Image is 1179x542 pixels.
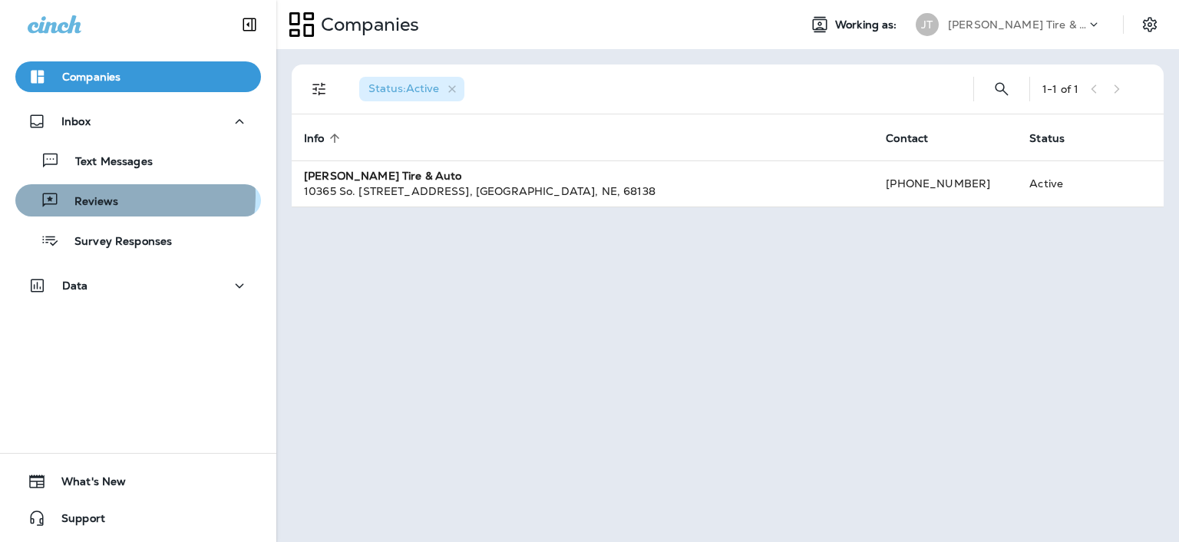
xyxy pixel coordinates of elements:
p: [PERSON_NAME] Tire & Auto [948,18,1086,31]
p: Companies [315,13,419,36]
td: [PHONE_NUMBER] [874,160,1017,207]
button: Reviews [15,184,261,216]
p: Data [62,279,88,292]
button: Collapse Sidebar [228,9,271,40]
span: Status : Active [368,81,439,95]
button: What's New [15,466,261,497]
button: Inbox [15,106,261,137]
button: Text Messages [15,144,261,177]
button: Search Companies [986,74,1017,104]
td: Active [1017,160,1105,207]
div: JT [916,13,939,36]
span: Contact [886,132,928,145]
p: Inbox [61,115,91,127]
span: Info [304,132,325,145]
button: Filters [304,74,335,104]
span: Contact [886,131,948,145]
div: 1 - 1 of 1 [1042,83,1078,95]
span: Support [46,512,105,530]
span: Info [304,131,345,145]
button: Settings [1136,11,1164,38]
button: Data [15,270,261,301]
button: Companies [15,61,261,92]
button: Support [15,503,261,534]
span: Status [1029,131,1085,145]
span: Status [1029,132,1065,145]
div: Status:Active [359,77,464,101]
button: Survey Responses [15,224,261,256]
span: What's New [46,475,126,494]
strong: [PERSON_NAME] Tire & Auto [304,169,462,183]
p: Survey Responses [59,235,172,250]
span: Working as: [835,18,900,31]
p: Text Messages [60,155,153,170]
p: Reviews [59,195,118,210]
div: 10365 So. [STREET_ADDRESS] , [GEOGRAPHIC_DATA] , NE , 68138 [304,183,861,199]
p: Companies [62,71,121,83]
